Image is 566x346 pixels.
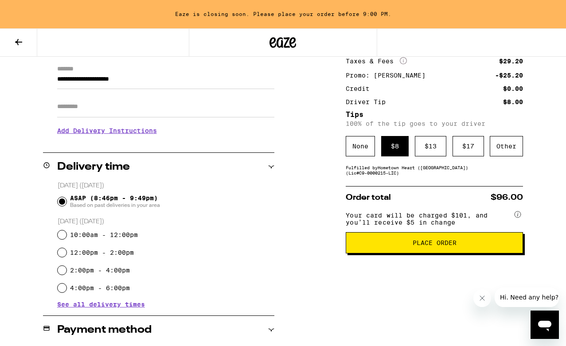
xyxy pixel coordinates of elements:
[70,231,138,238] label: 10:00am - 12:00pm
[346,194,391,202] span: Order total
[503,99,523,105] div: $8.00
[415,136,446,156] div: $ 13
[346,86,376,92] div: Credit
[491,194,523,202] span: $96.00
[57,121,274,141] h3: Add Delivery Instructions
[346,136,375,156] div: None
[346,57,407,65] div: Taxes & Fees
[346,165,523,175] div: Fulfilled by Hometown Heart ([GEOGRAPHIC_DATA]) (Lic# C9-0000215-LIC )
[57,301,145,307] button: See all delivery times
[381,136,409,156] div: $ 8
[346,72,432,78] div: Promo: [PERSON_NAME]
[70,284,130,292] label: 4:00pm - 6:00pm
[490,136,523,156] div: Other
[70,202,160,209] span: Based on past deliveries in your area
[58,218,274,226] p: [DATE] ([DATE])
[453,136,484,156] div: $ 17
[346,120,523,127] p: 100% of the tip goes to your driver
[473,289,491,307] iframe: Close message
[495,288,559,307] iframe: Message from company
[57,162,130,172] h2: Delivery time
[346,209,512,226] span: Your card will be charged $101, and you’ll receive $5 in change
[346,232,523,253] button: Place Order
[70,267,130,274] label: 2:00pm - 4:00pm
[57,325,152,335] h2: Payment method
[70,249,134,256] label: 12:00pm - 2:00pm
[413,240,457,246] span: Place Order
[58,182,274,190] p: [DATE] ([DATE])
[531,311,559,339] iframe: Button to launch messaging window
[346,111,523,118] h5: Tips
[495,72,523,78] div: -$25.20
[57,141,274,148] p: We'll contact you at [PHONE_NUMBER] when we arrive
[346,99,392,105] div: Driver Tip
[70,194,160,209] span: ASAP (8:46pm - 9:49pm)
[503,86,523,92] div: $0.00
[499,58,523,64] div: $29.20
